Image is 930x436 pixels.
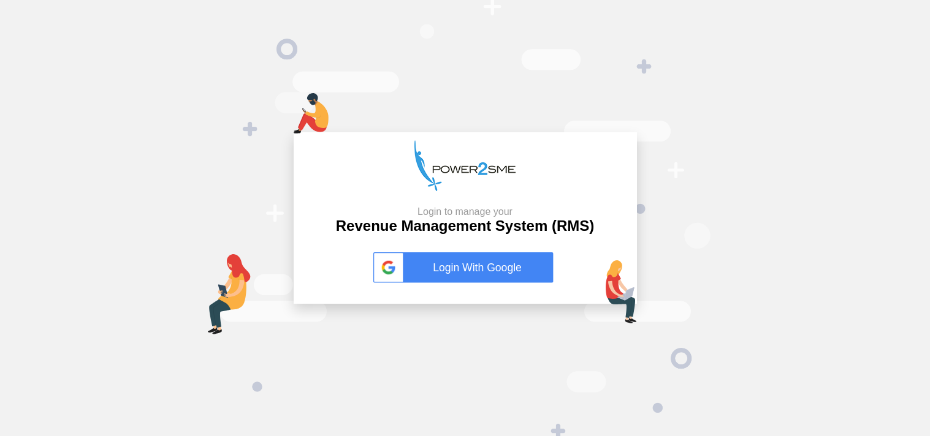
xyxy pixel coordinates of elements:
[370,239,561,296] button: Login With Google
[606,260,637,323] img: lap-login.png
[294,93,329,133] img: mob-login.png
[208,254,251,334] img: tab-login.png
[414,140,516,191] img: p2s_logo.png
[373,252,557,283] a: Login With Google
[336,206,594,235] h2: Revenue Management System (RMS)
[336,206,594,217] small: Login to manage your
